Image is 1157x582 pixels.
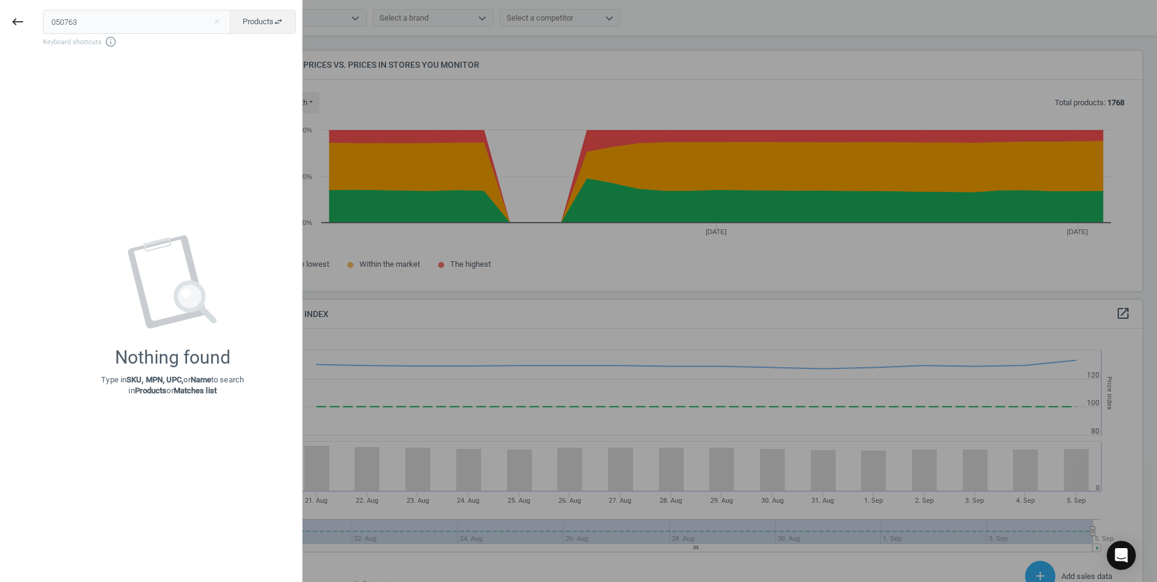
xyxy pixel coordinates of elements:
i: swap_horiz [274,17,283,27]
i: info_outline [105,36,117,48]
p: Type in or to search in or [101,374,244,396]
strong: Products [135,386,167,395]
button: Close [208,16,226,27]
div: Nothing found [115,347,231,368]
button: Productsswap_horiz [230,10,296,34]
span: Keyboard shortcuts [43,36,296,48]
div: Open Intercom Messenger [1107,541,1136,570]
button: keyboard_backspace [4,8,31,36]
input: Enter the SKU or product name [43,10,231,34]
strong: SKU, MPN, UPC, [126,375,183,384]
strong: Matches list [174,386,217,395]
i: keyboard_backspace [10,15,25,29]
span: Products [243,16,283,27]
strong: Name [191,375,211,384]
